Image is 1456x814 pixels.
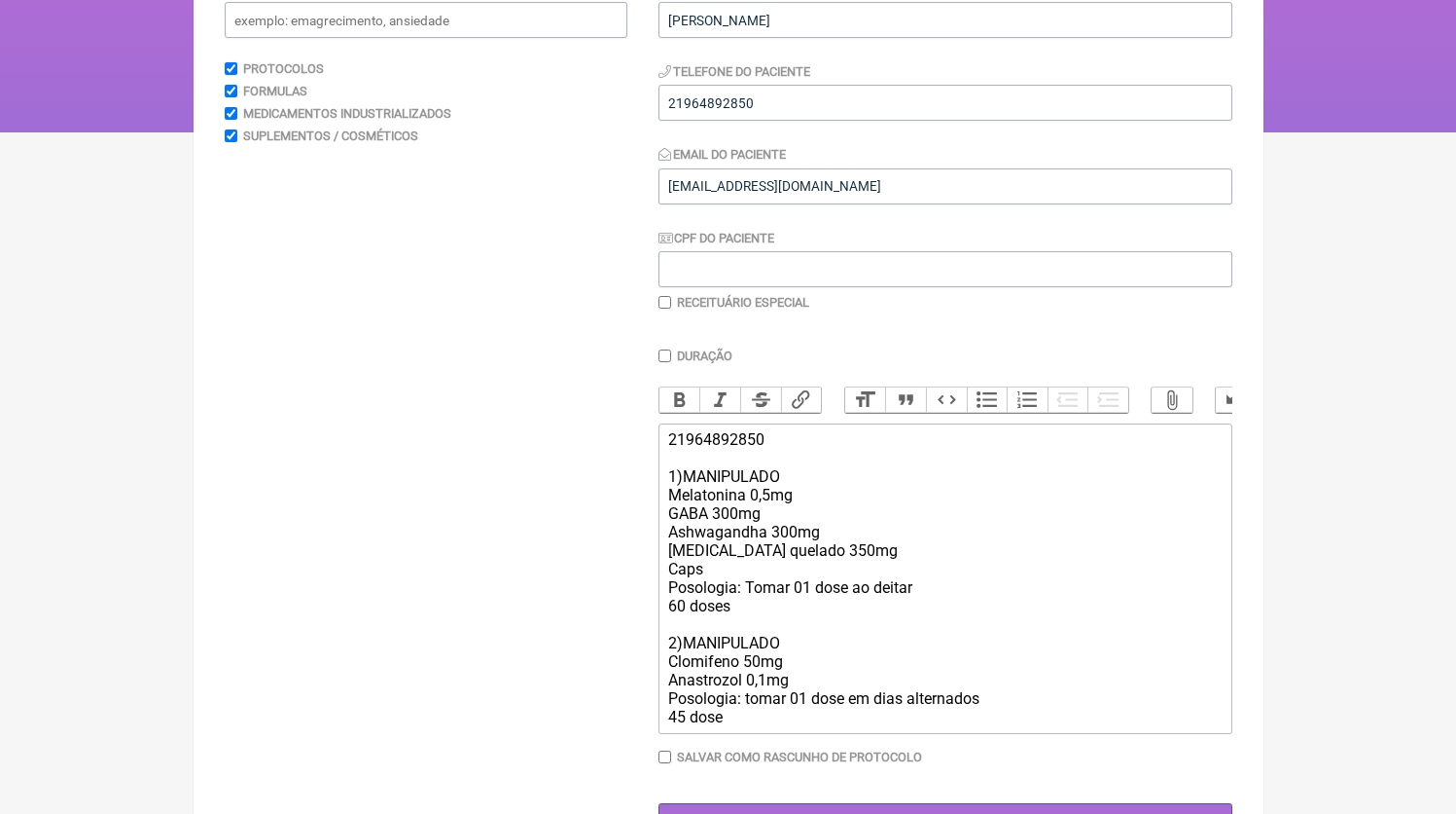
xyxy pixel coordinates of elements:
label: Formulas [243,84,307,98]
label: Email do Paciente [658,147,787,162]
label: Suplementos / Cosméticos [243,129,418,143]
label: Telefone do Paciente [658,64,811,79]
button: Heading [845,388,886,413]
button: Link [781,388,822,413]
button: Attach Files [1152,388,1192,413]
div: 21964892850 1)MANIPULADO Melatonina 0,5mg GABA 300mg Ashwagandha 300mg [MEDICAL_DATA] quelado 350... [668,430,1221,726]
button: Italic [699,388,740,413]
label: Protocolos [243,61,324,76]
label: CPF do Paciente [658,231,775,245]
button: Bold [659,388,700,413]
input: exemplo: emagrecimento, ansiedade [225,2,627,38]
label: Medicamentos Industrializados [243,106,451,121]
button: Increase Level [1087,388,1128,413]
label: Salvar como rascunho de Protocolo [677,750,922,764]
label: Duração [677,349,732,363]
label: Receituário Especial [677,295,809,310]
button: Undo [1216,388,1257,413]
button: Quote [885,388,926,413]
button: Strikethrough [740,388,781,413]
button: Bullets [967,388,1008,413]
button: Numbers [1007,388,1048,413]
button: Decrease Level [1048,388,1088,413]
button: Code [926,388,967,413]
